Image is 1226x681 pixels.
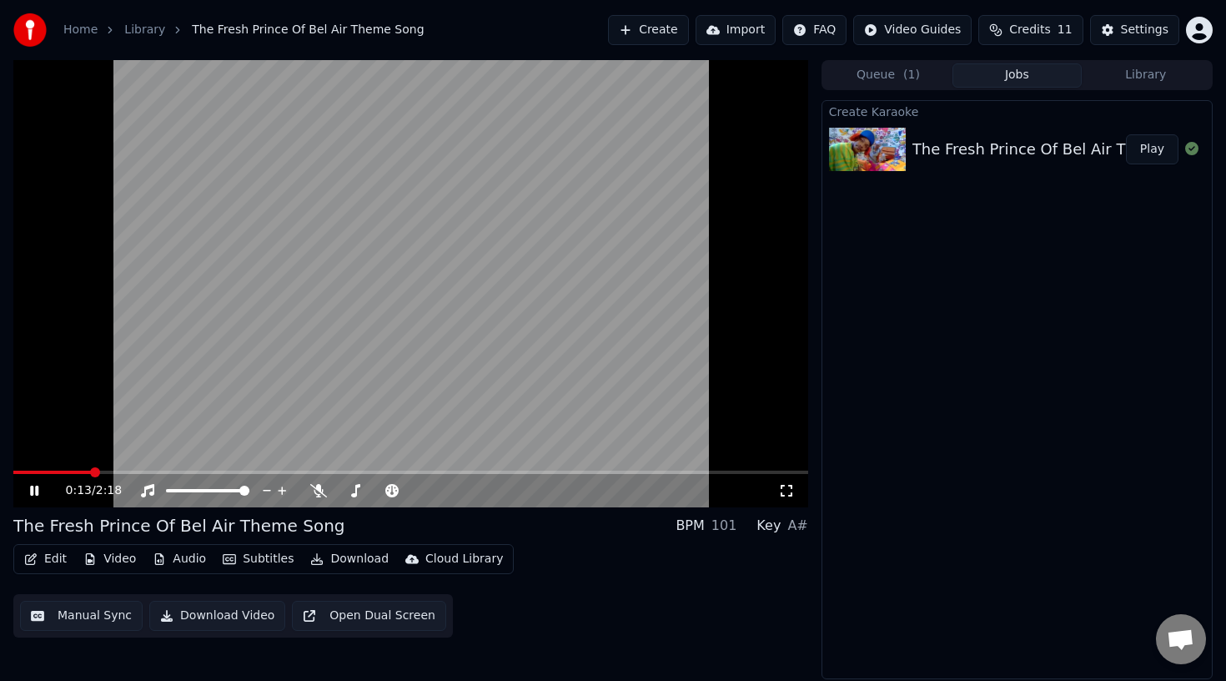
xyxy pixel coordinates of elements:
button: Create [608,15,689,45]
button: Download [304,547,395,571]
div: Cloud Library [425,551,503,567]
button: Video [77,547,143,571]
button: Credits11 [978,15,1083,45]
button: Import [696,15,776,45]
button: Settings [1090,15,1179,45]
button: Video Guides [853,15,972,45]
div: Settings [1121,22,1168,38]
div: The Fresh Prince Of Bel Air Theme Song [13,514,345,537]
div: 101 [711,516,737,536]
span: 2:18 [96,482,122,499]
span: 11 [1058,22,1073,38]
img: youka [13,13,47,47]
button: Audio [146,547,213,571]
button: FAQ [782,15,847,45]
div: BPM [676,516,704,536]
button: Open Dual Screen [292,601,446,631]
button: Edit [18,547,73,571]
button: Download Video [149,601,285,631]
span: Credits [1009,22,1050,38]
button: Play [1126,134,1178,164]
span: The Fresh Prince Of Bel Air Theme Song [192,22,424,38]
nav: breadcrumb [63,22,425,38]
div: Create Karaoke [822,101,1212,121]
span: 0:13 [66,482,92,499]
a: Library [124,22,165,38]
div: / [66,482,106,499]
div: The Fresh Prince Of Bel Air Theme Song [912,138,1211,161]
div: A# [787,516,807,536]
button: Subtitles [216,547,300,571]
button: Library [1082,63,1210,88]
div: Open chat [1156,614,1206,664]
button: Manual Sync [20,601,143,631]
a: Home [63,22,98,38]
button: Jobs [952,63,1081,88]
div: Key [756,516,781,536]
button: Queue [824,63,952,88]
span: ( 1 ) [903,67,920,83]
